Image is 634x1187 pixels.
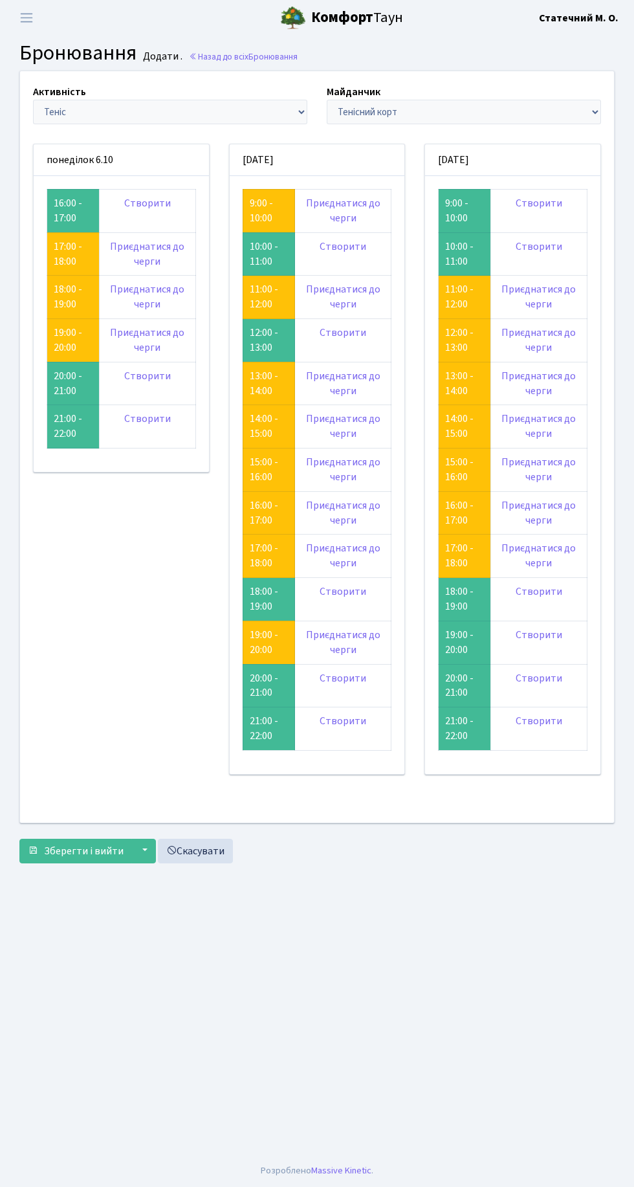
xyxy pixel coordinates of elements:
a: Massive Kinetic [311,1164,371,1177]
label: Майданчик [327,84,380,100]
a: 14:00 - 15:00 [250,412,278,441]
a: Приєднатися до черги [306,498,380,527]
td: 10:00 - 11:00 [243,232,295,276]
a: 11:00 - 12:00 [250,282,278,311]
a: Приєднатися до черги [306,282,380,311]
a: Створити [320,671,366,685]
a: Створити [124,369,171,383]
td: 20:00 - 21:00 [439,664,491,707]
a: Приєднатися до черги [306,369,380,398]
a: Створити [516,196,562,210]
a: 15:00 - 16:00 [445,455,474,484]
div: [DATE] [230,144,405,176]
a: Приєднатися до черги [501,369,576,398]
a: 19:00 - 20:00 [54,326,82,355]
span: Таун [311,7,403,29]
a: 17:00 - 18:00 [54,239,82,269]
a: Створити [320,714,366,728]
a: Створити [516,239,562,254]
a: 13:00 - 14:00 [250,369,278,398]
button: Зберегти і вийти [19,839,132,863]
a: 18:00 - 19:00 [54,282,82,311]
a: Створити [516,671,562,685]
span: Бронювання [248,50,298,63]
a: Приєднатися до черги [501,498,576,527]
td: 9:00 - 10:00 [439,189,491,232]
td: 21:00 - 22:00 [439,707,491,751]
td: 21:00 - 22:00 [243,707,295,751]
td: 10:00 - 11:00 [439,232,491,276]
a: Приєднатися до черги [501,541,576,570]
div: [DATE] [425,144,600,176]
a: Приєднатися до черги [501,455,576,484]
a: Скасувати [158,839,233,863]
td: 18:00 - 19:00 [243,578,295,621]
b: Комфорт [311,7,373,28]
a: Приєднатися до черги [110,326,184,355]
span: Бронювання [19,38,137,68]
a: 17:00 - 18:00 [250,541,278,570]
div: понеділок 6.10 [34,144,209,176]
td: 12:00 - 13:00 [243,319,295,362]
a: Створити [516,714,562,728]
a: Приєднатися до черги [501,412,576,441]
a: Приєднатися до черги [110,239,184,269]
span: Зберегти і вийти [44,844,124,858]
a: 16:00 - 17:00 [250,498,278,527]
a: Приєднатися до черги [306,196,380,225]
a: Статечний М. О. [539,10,618,26]
a: Приєднатися до черги [306,628,380,657]
a: 17:00 - 18:00 [445,541,474,570]
td: 16:00 - 17:00 [47,189,100,232]
a: Приєднатися до черги [306,541,380,570]
td: 20:00 - 21:00 [47,362,100,405]
a: Створити [516,584,562,599]
td: 19:00 - 20:00 [439,621,491,664]
b: Статечний М. О. [539,11,618,25]
a: Створити [124,412,171,426]
button: Переключити навігацію [10,7,43,28]
img: logo.png [280,5,306,31]
td: 21:00 - 22:00 [47,405,100,449]
div: Розроблено . [261,1164,373,1178]
td: 20:00 - 21:00 [243,664,295,707]
a: 16:00 - 17:00 [445,498,474,527]
a: 9:00 - 10:00 [250,196,273,225]
a: Створити [320,239,366,254]
a: Створити [320,326,366,340]
a: 11:00 - 12:00 [445,282,474,311]
td: 18:00 - 19:00 [439,578,491,621]
a: Створити [516,628,562,642]
a: 13:00 - 14:00 [445,369,474,398]
a: Приєднатися до черги [501,282,576,311]
a: Приєднатися до черги [110,282,184,311]
a: Приєднатися до черги [306,455,380,484]
a: Приєднатися до черги [501,326,576,355]
a: 19:00 - 20:00 [250,628,278,657]
a: 15:00 - 16:00 [250,455,278,484]
small: Додати . [140,50,182,63]
a: 12:00 - 13:00 [445,326,474,355]
a: Створити [124,196,171,210]
label: Активність [33,84,86,100]
a: 14:00 - 15:00 [445,412,474,441]
a: Створити [320,584,366,599]
a: Назад до всіхБронювання [189,50,298,63]
a: Приєднатися до черги [306,412,380,441]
